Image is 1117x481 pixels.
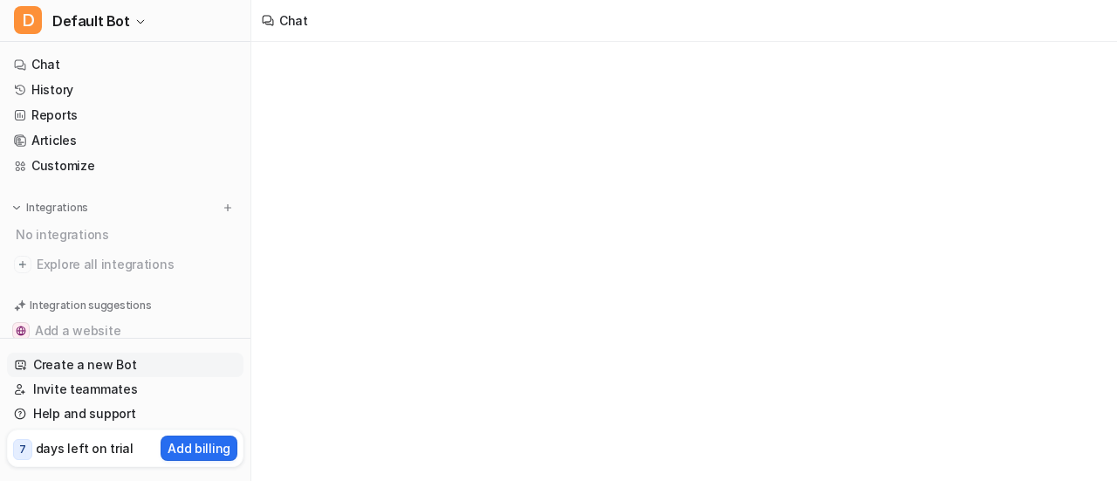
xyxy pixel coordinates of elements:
[7,353,243,377] a: Create a new Bot
[161,436,237,461] button: Add billing
[36,439,134,457] p: days left on trial
[279,11,308,30] div: Chat
[168,439,230,457] p: Add billing
[7,252,243,277] a: Explore all integrations
[7,154,243,178] a: Customize
[10,202,23,214] img: expand menu
[7,199,93,216] button: Integrations
[7,377,243,402] a: Invite teammates
[7,103,243,127] a: Reports
[7,128,243,153] a: Articles
[19,442,26,457] p: 7
[30,298,151,313] p: Integration suggestions
[16,326,26,336] img: Add a website
[37,251,236,278] span: Explore all integrations
[52,9,130,33] span: Default Bot
[14,6,42,34] span: D
[222,202,234,214] img: menu_add.svg
[14,256,31,273] img: explore all integrations
[26,201,88,215] p: Integrations
[7,317,243,345] button: Add a websiteAdd a website
[7,52,243,77] a: Chat
[10,220,243,249] div: No integrations
[7,78,243,102] a: History
[7,402,243,426] a: Help and support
